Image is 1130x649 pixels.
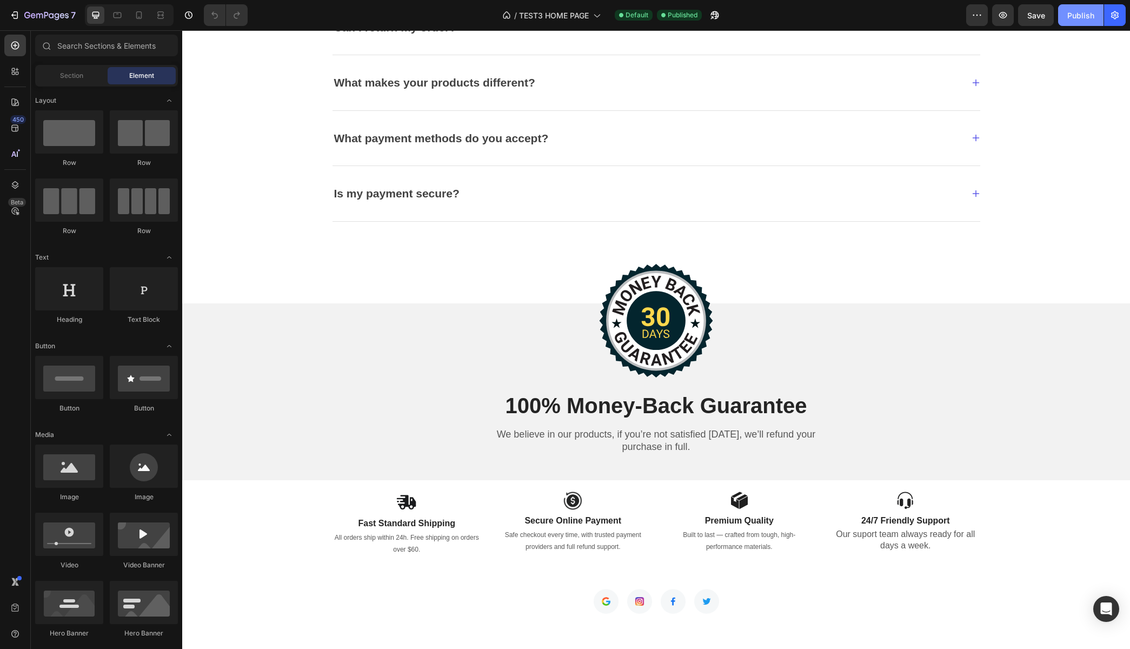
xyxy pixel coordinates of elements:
[1027,11,1045,20] span: Save
[204,4,248,26] div: Undo/Redo
[35,341,55,351] span: Button
[1058,4,1104,26] button: Publish
[323,501,459,520] span: Safe checkout every time, with trusted payment providers and full refund support.
[512,559,537,584] img: Alt Image
[1067,10,1094,21] div: Publish
[35,226,103,236] div: Row
[519,10,589,21] span: TEST3 HOME PAGE
[548,461,567,480] img: gempages_575492313866830367-a8ee8298-f4ae-4809-a6a5-057a518a7665.png
[293,360,655,390] h2: 100% Money-Back Guarantee
[35,403,103,413] div: Button
[448,617,500,628] span: Add section
[417,234,531,347] img: gempages_575492313866830367-8dacbf5e-5f6e-438c-939d-708ec221e655.svg
[129,71,154,81] span: Element
[35,628,103,638] div: Hero Banner
[214,461,235,482] img: gempages_575492313866830367-aa069371-0c24-45a5-801c-9bc05ffb3e5a.png
[514,10,517,21] span: /
[483,485,632,496] p: Premium Quality
[649,485,797,496] p: 24/7 Friendly Support
[161,426,178,443] span: Toggle open
[110,560,178,570] div: Video Banner
[152,504,297,523] span: All orders ship within 24h. Free shipping on orders over $60.
[668,10,697,20] span: Published
[35,492,103,502] div: Image
[35,315,103,325] div: Heading
[411,559,436,584] img: Alt Image
[626,10,648,20] span: Default
[714,461,733,480] img: gempages_575492313866830367-1e4e0824-7fab-4e96-adda-1843c4af95f4.png
[110,403,178,413] div: Button
[110,628,178,638] div: Hero Banner
[35,430,54,440] span: Media
[110,315,178,325] div: Text Block
[71,9,76,22] p: 7
[501,501,613,520] span: Built to last — crafted from tough, high-performance materials.
[35,96,56,105] span: Layout
[110,226,178,236] div: Row
[4,4,81,26] button: 7
[35,35,178,56] input: Search Sections & Elements
[110,158,178,168] div: Row
[381,461,400,480] img: gempages_575492313866830367-0b10e942-f6b8-4d6c-a87a-d3946b27afbf.png
[1093,596,1119,622] div: Open Intercom Messenger
[342,486,439,495] span: Secure Online Payment
[445,559,470,584] img: Alt Image
[182,30,1130,649] iframe: Design area
[161,92,178,109] span: Toggle open
[649,499,797,521] p: Our suport team always ready for all days a week.
[60,71,83,81] span: Section
[411,559,436,584] a: Image Title
[512,559,537,584] a: Image Title
[8,198,26,207] div: Beta
[10,115,26,124] div: 450
[161,337,178,355] span: Toggle open
[478,559,503,584] img: Alt Image
[110,492,178,502] div: Image
[161,249,178,266] span: Toggle open
[35,560,103,570] div: Video
[35,253,49,262] span: Text
[294,398,654,423] p: We believe in our products, if you’re not satisfied [DATE], we’ll refund your purchase in full.
[176,488,273,498] span: Fast Standard Shipping
[478,559,503,584] a: Image Title
[1018,4,1054,26] button: Save
[35,158,103,168] div: Row
[445,559,470,584] a: Image Title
